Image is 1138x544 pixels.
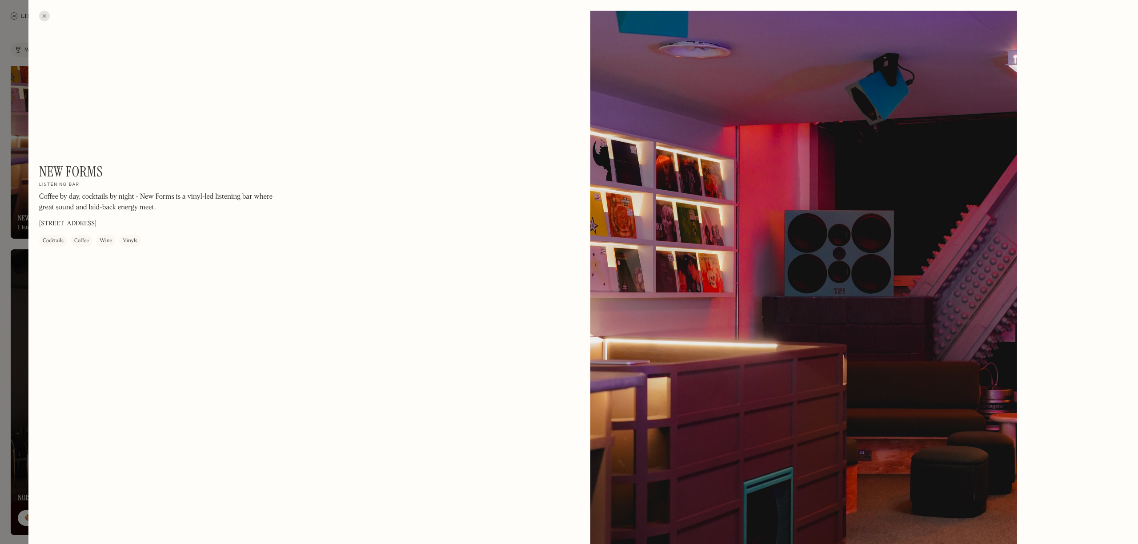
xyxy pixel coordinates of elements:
[39,182,80,188] h2: Listening bar
[39,220,96,229] p: [STREET_ADDRESS]
[43,237,64,246] div: Cocktails
[100,237,112,246] div: Wine
[74,237,89,246] div: Coffee
[123,237,137,246] div: Vinyls
[39,192,279,213] p: Coffee by day, cocktails by night - New Forms is a vinyl-led listening bar where great sound and ...
[39,163,103,180] h1: New Forms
